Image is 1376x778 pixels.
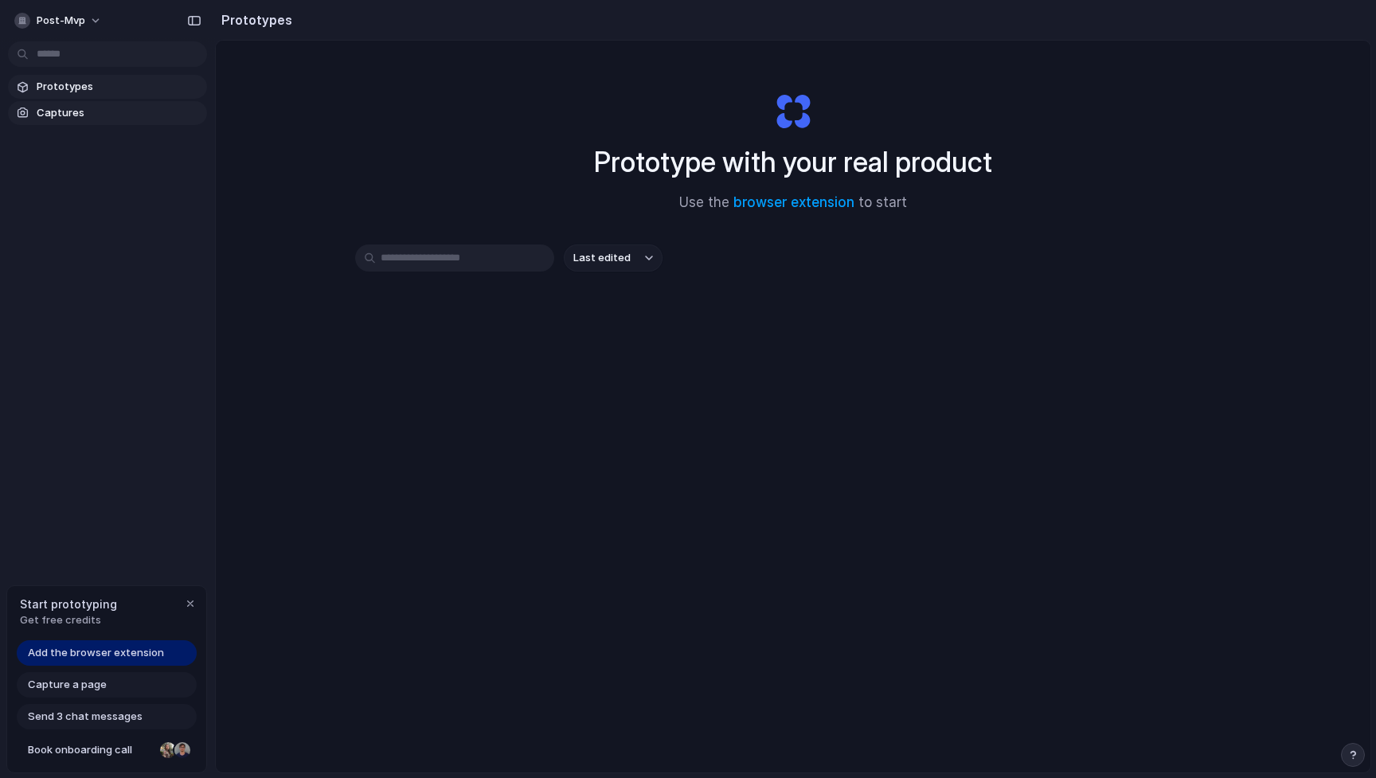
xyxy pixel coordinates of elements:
[158,741,178,760] div: Nicole Kubica
[573,250,631,266] span: Last edited
[594,141,992,183] h1: Prototype with your real product
[37,13,85,29] span: post-mvp
[17,640,197,666] a: Add the browser extension
[20,596,117,612] span: Start prototyping
[8,8,110,33] button: post-mvp
[37,79,201,95] span: Prototypes
[28,677,107,693] span: Capture a page
[173,741,192,760] div: Christian Iacullo
[8,75,207,99] a: Prototypes
[28,709,143,725] span: Send 3 chat messages
[215,10,292,29] h2: Prototypes
[17,737,197,763] a: Book onboarding call
[37,105,201,121] span: Captures
[564,244,663,272] button: Last edited
[28,645,164,661] span: Add the browser extension
[679,193,907,213] span: Use the to start
[733,194,854,210] a: browser extension
[20,612,117,628] span: Get free credits
[28,742,154,758] span: Book onboarding call
[8,101,207,125] a: Captures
